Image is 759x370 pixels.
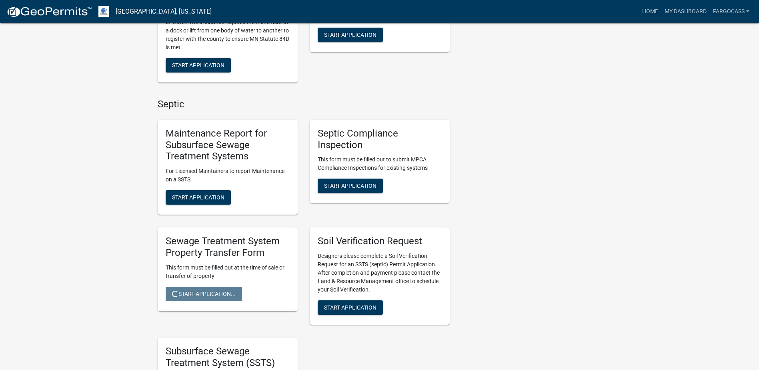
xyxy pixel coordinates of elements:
h5: Soil Verification Request [318,235,442,247]
span: Start Application [324,304,376,311]
p: Designers please complete a Soil Verification Request for an SSTS (septic) Permit Application. Af... [318,252,442,294]
span: Start Application [324,183,376,189]
button: Start Application [318,28,383,42]
p: For Licensed Maintainers to report Maintenance on a SSTS [166,167,290,184]
button: Start Application... [166,287,242,301]
span: Start Application [324,31,376,38]
button: Start Application [166,58,231,72]
p: This form must be filled out to submit MPCA Compliance Inspections for existing systems [318,155,442,172]
a: Home [639,4,661,19]
h4: Septic [158,99,450,110]
a: [GEOGRAPHIC_DATA], [US_STATE] [116,5,212,18]
span: Start Application... [172,290,236,297]
a: fargocass [710,4,753,19]
button: Start Application [318,179,383,193]
h5: Septic Compliance Inspection [318,128,442,151]
button: Start Application [166,190,231,205]
h5: Sewage Treatment System Property Transfer Form [166,235,290,259]
span: Start Application [172,194,224,201]
span: Start Application [172,62,224,68]
p: This form must be filled out at the time of sale or transfer of property [166,263,290,280]
h5: Maintenance Report for Subsurface Sewage Treatment Systems [166,128,290,162]
button: Start Application [318,300,383,315]
img: Otter Tail County, Minnesota [98,6,109,17]
a: My Dashboard [661,4,710,19]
